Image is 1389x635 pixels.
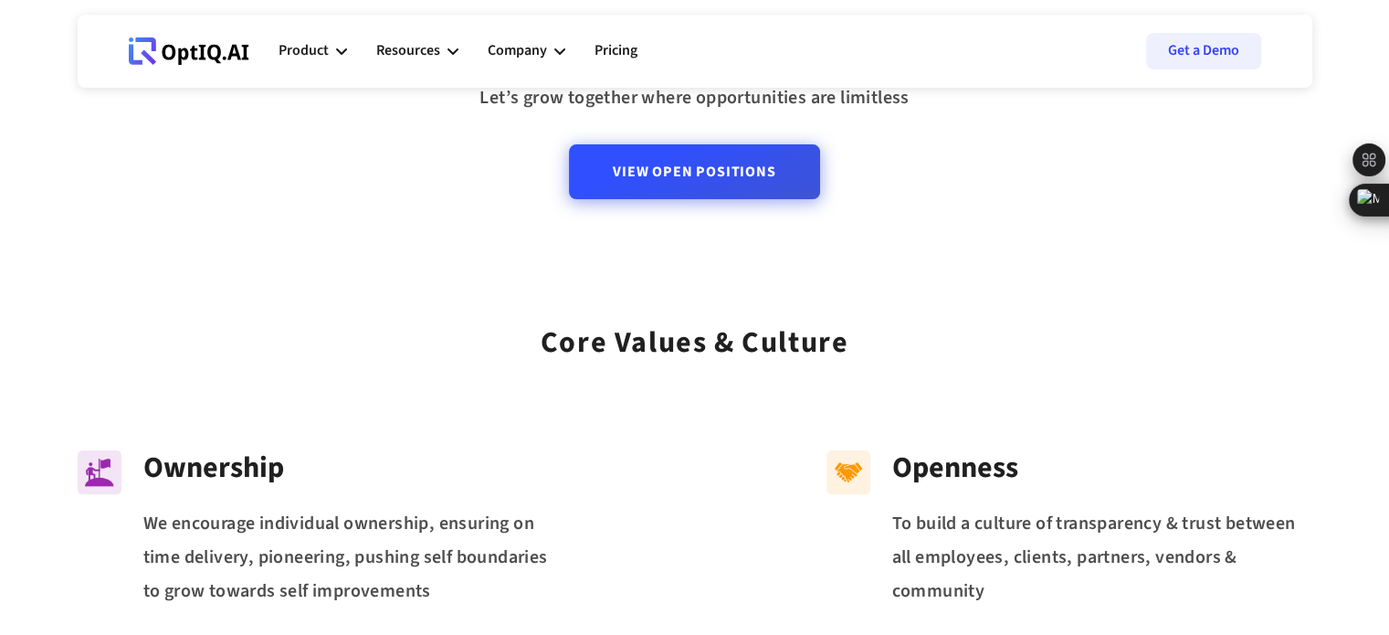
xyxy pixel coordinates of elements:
div: Webflow Homepage [129,64,130,65]
div: Product [279,24,347,79]
div: Resources [376,24,458,79]
div: Core values & Culture [541,302,849,366]
div: To build a culture of transparency & trust between all employees, clients, partners, vendors & co... [892,507,1312,608]
a: Webflow Homepage [129,24,249,79]
div: Product [279,38,329,63]
div: Let’s grow together where opportunities are limitless [479,81,909,115]
a: Pricing [595,24,637,79]
a: Get a Demo [1146,33,1261,69]
div: Resources [376,38,440,63]
div: We encourage individual ownership, ensuring on time delivery, pioneering, pushing self boundaries... [143,507,563,608]
div: Openness [892,450,1312,485]
div: Company [488,38,547,63]
div: Ownership [143,450,563,485]
a: View Open Positions [569,144,819,199]
div: Company [488,24,565,79]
